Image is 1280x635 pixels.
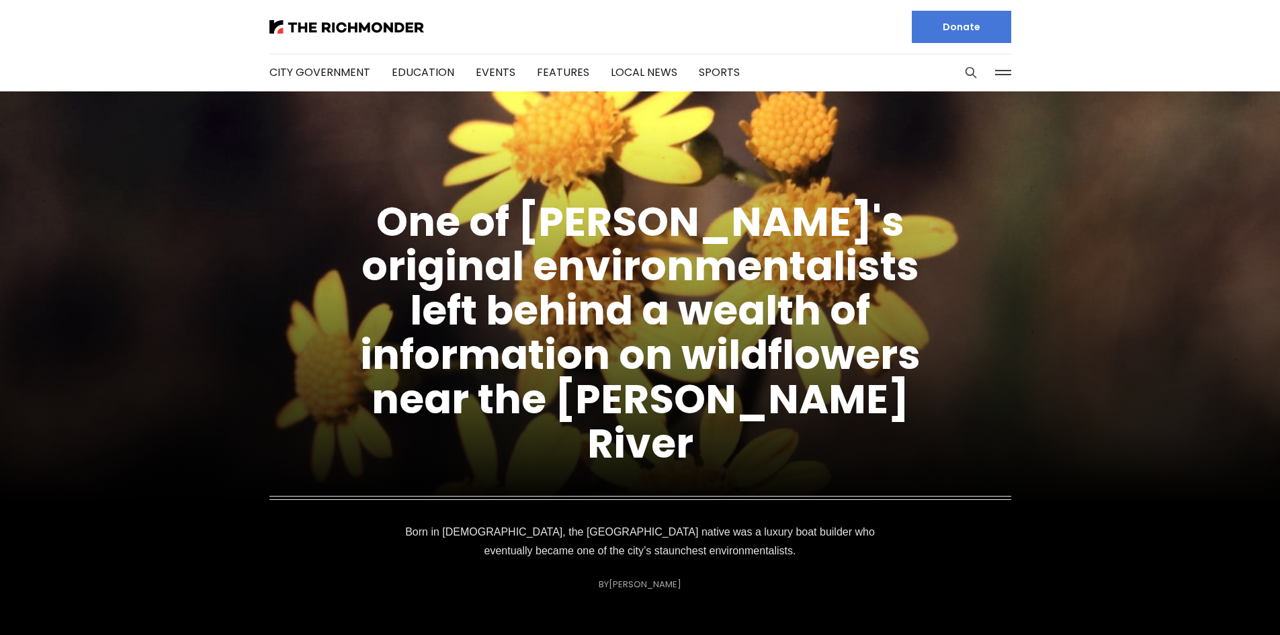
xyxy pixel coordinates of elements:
[269,65,370,80] a: City Government
[401,523,880,560] p: Born in [DEMOGRAPHIC_DATA], the [GEOGRAPHIC_DATA] native was a luxury boat builder who eventually...
[609,578,681,591] a: [PERSON_NAME]
[269,20,424,34] img: The Richmonder
[912,11,1011,43] a: Donate
[961,62,981,83] button: Search this site
[599,579,681,589] div: By
[360,194,921,472] a: One of [PERSON_NAME]'s original environmentalists left behind a wealth of information on wildflow...
[537,65,589,80] a: Features
[611,65,677,80] a: Local News
[699,65,740,80] a: Sports
[476,65,515,80] a: Events
[392,65,454,80] a: Education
